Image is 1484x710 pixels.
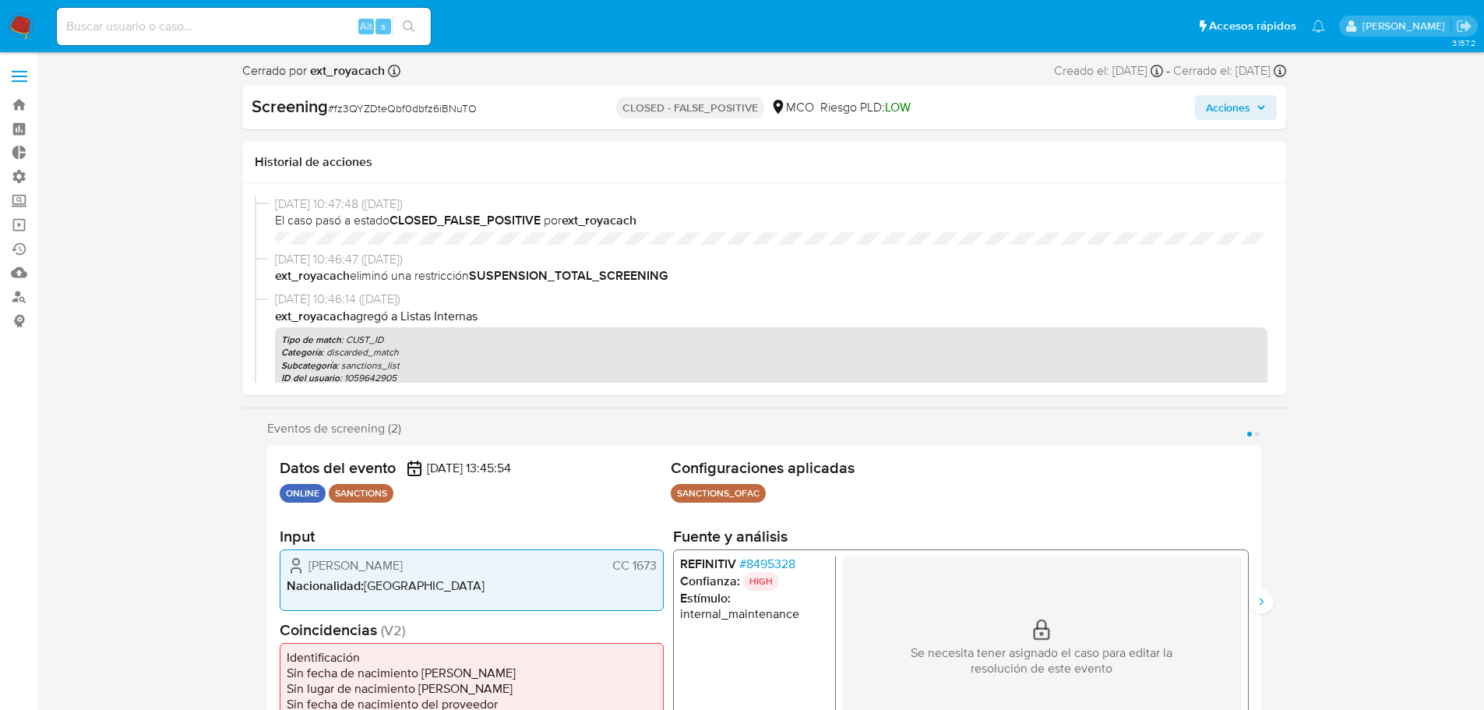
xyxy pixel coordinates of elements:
[1209,18,1296,34] span: Accesos rápidos
[1054,62,1163,79] div: Creado el: [DATE]
[770,99,814,116] div: MCO
[281,334,1261,346] p: : CUST_ID
[1362,19,1451,34] p: nicolas.tyrkiel@mercadolibre.com
[281,346,1261,359] p: : discarded_match
[281,371,340,385] b: ID del usuario
[616,97,764,118] p: CLOSED - FALSE_POSITIVE
[885,98,911,116] span: LOW
[381,19,386,34] span: s
[275,307,350,325] b: ext_royacach
[1206,95,1250,120] span: Acciones
[1173,62,1286,79] div: Cerrado el: [DATE]
[275,267,350,284] b: ext_royacach
[281,333,341,347] b: Tipo de match
[252,94,328,118] b: Screening
[275,291,1267,308] span: [DATE] 10:46:14 ([DATE])
[281,359,1261,372] p: : sanctions_list
[1166,62,1170,79] span: -
[275,308,1267,325] p: agregó a Listas Internas
[255,154,1274,170] h1: Historial de acciones
[469,267,668,284] b: SUSPENSION_TOTAL_SCREENING
[562,211,636,229] b: ext_royacach
[307,62,385,79] b: ext_royacach
[360,19,372,34] span: Alt
[390,211,541,229] b: CLOSED_FALSE_POSITIVE
[242,62,385,79] span: Cerrado por
[1312,19,1325,33] a: Notificaciones
[275,267,1267,284] span: eliminó una restricción
[1456,18,1472,34] a: Salir
[328,101,477,116] span: # fz3QYZDteQbf0dbfz6iBNuTO
[275,212,1267,229] span: El caso pasó a estado por
[281,359,337,373] b: Subcategoría
[820,99,911,116] span: Riesgo PLD:
[281,372,1261,384] p: : 1059642905
[275,196,1267,213] span: [DATE] 10:47:48 ([DATE])
[393,16,425,37] button: search-icon
[275,251,1267,268] span: [DATE] 10:46:47 ([DATE])
[281,345,322,359] b: Categoría
[57,16,431,37] input: Buscar usuario o caso...
[1195,95,1277,120] button: Acciones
